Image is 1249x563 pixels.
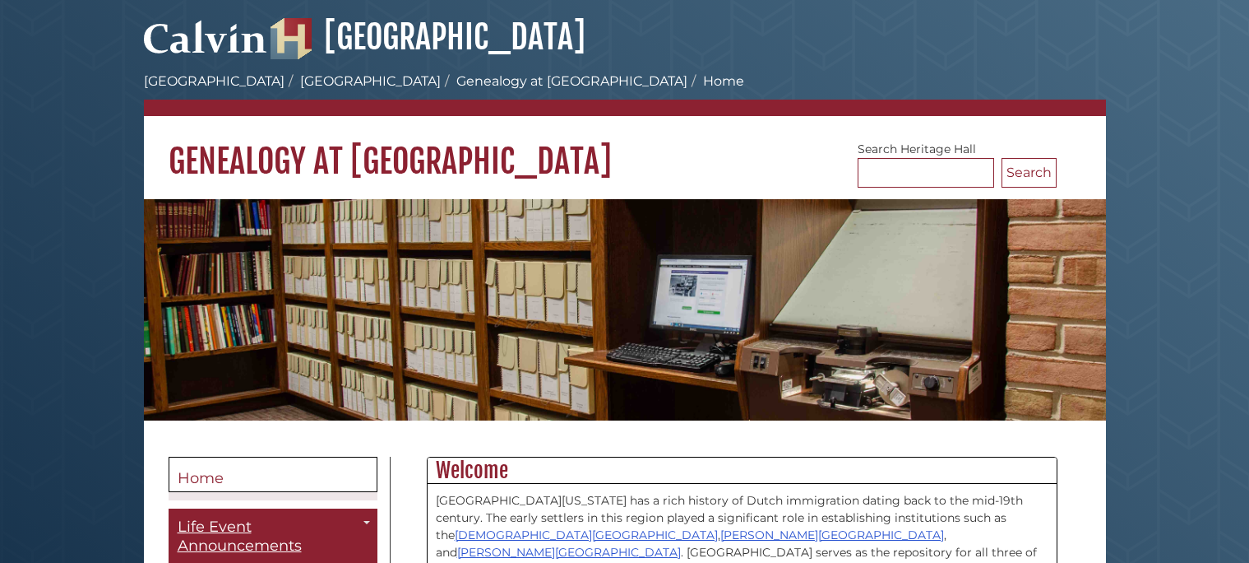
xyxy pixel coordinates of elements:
a: Home [169,457,377,493]
a: [GEOGRAPHIC_DATA] [300,73,441,89]
li: Home [687,72,744,91]
img: Calvin [144,13,267,59]
a: [GEOGRAPHIC_DATA] [144,73,284,89]
span: Life Event Announcements [178,518,302,555]
a: [PERSON_NAME][GEOGRAPHIC_DATA] [720,528,944,542]
img: Hekman Library Logo [271,18,312,59]
a: [DEMOGRAPHIC_DATA][GEOGRAPHIC_DATA] [455,528,718,542]
span: Home [178,469,224,487]
a: [PERSON_NAME][GEOGRAPHIC_DATA] [457,545,681,560]
button: Search [1002,158,1057,188]
a: Calvin University [144,38,267,53]
h1: Genealogy at [GEOGRAPHIC_DATA] [144,116,1106,182]
a: Genealogy at [GEOGRAPHIC_DATA] [456,73,687,89]
h2: Welcome [428,458,1057,484]
nav: breadcrumb [144,72,1106,116]
a: [GEOGRAPHIC_DATA] [271,16,585,58]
